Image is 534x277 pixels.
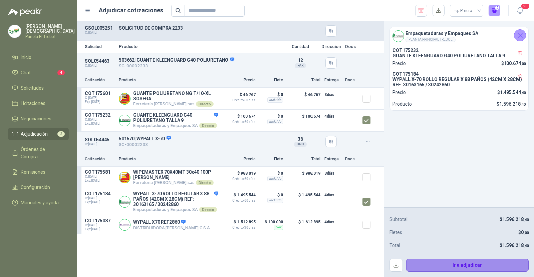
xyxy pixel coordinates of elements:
a: Configuración [8,181,69,194]
a: Inicio [8,51,69,64]
span: ,00 [524,231,529,235]
p: Entrega [324,77,341,83]
p: $ 100.674 [287,112,320,128]
p: $ 46.767 [287,91,320,107]
button: Cerrar [514,29,526,41]
p: Precio [392,89,406,96]
p: $ [497,89,526,96]
p: [PERSON_NAME] [DEMOGRAPHIC_DATA] [25,24,75,33]
span: 20 [521,3,530,9]
p: Fletes [389,229,402,236]
p: Empaquetaduras y Empaques SA [133,123,218,128]
button: 2 [489,5,501,17]
p: SOLICITUD DE COMPRA 2233 [119,25,280,31]
a: Licitaciones [8,97,69,110]
p: WYPALL X-70 ROLLO REGULAR X 88 PAÑOS (42CM X 28CM) REF: 30163165 / 30242860 [392,77,526,87]
p: SC-00002233 [119,142,280,148]
span: 1.596.218 [499,101,526,107]
span: Exp: [DATE] [85,227,115,231]
p: Docs [345,156,358,162]
span: Crédito 60 días [222,177,256,181]
p: $ 0 [260,112,283,120]
p: Ferretería [PERSON_NAME] sas [133,101,218,107]
span: 4 [57,70,65,75]
span: C: [DATE] [85,175,115,179]
p: Panela El Trébol [25,35,75,39]
a: Solicitudes [8,82,69,94]
span: Crédito 60 días [222,120,256,124]
a: Adjudicación2 [8,128,69,140]
img: Company Logo [119,172,130,183]
span: C: [DATE] [85,196,115,200]
p: $ [500,242,529,249]
span: Crédito 30 días [222,226,256,229]
p: COT175581 [85,169,115,175]
span: Remisiones [21,168,45,176]
p: $ 1.495.544 [222,191,256,202]
span: Exp: [DATE] [85,179,115,183]
p: $ 1.495.544 [287,191,320,212]
p: Producto [119,77,218,83]
div: UND [294,142,307,147]
span: C: [DATE] [85,96,115,100]
span: Configuración [21,184,50,191]
span: 12 [298,58,303,63]
p: WIPEMASTER 70X40MT 30x40 100P [PERSON_NAME] [133,169,218,180]
p: $ 1.512.895 [222,218,256,229]
p: Precio [222,77,256,83]
p: Dirección [321,44,341,49]
p: Total [389,242,400,249]
p: Ferretería [PERSON_NAME] sas [133,180,218,185]
a: Chat4 [8,66,69,79]
p: $ 100.000 [260,218,283,226]
a: Manuales y ayuda [8,196,69,209]
div: Incluido [267,119,283,124]
p: Producto [119,156,218,162]
p: Precio [392,60,406,67]
span: 1.596.218 [502,243,529,248]
p: Producto [119,44,280,49]
a: Negociaciones [8,112,69,125]
img: Company Logo [119,196,130,207]
p: COT175601 [85,91,115,96]
span: ,40 [524,244,529,248]
span: Crédito 60 días [222,99,256,102]
span: 1.596.218 [502,217,529,222]
p: GUANTE POLIURETANO NG T/10-XL SOSEGA [133,91,218,101]
span: Adjudicación [21,130,48,138]
span: 0 [521,230,529,235]
p: Flete [260,77,283,83]
p: Docs [345,77,358,83]
p: $ 0 [260,169,283,177]
span: Manuales y ayuda [21,199,59,206]
span: Exp: [DATE] [85,122,115,126]
p: C: [DATE] [85,142,115,146]
p: C: [DATE] [85,64,115,68]
h4: Empaquetaduras y Empaques SA [406,30,478,37]
div: Flex [274,225,283,230]
img: Company Logo [8,25,21,38]
span: Licitaciones [21,100,45,107]
span: Exp: [DATE] [85,200,115,204]
p: Subtotal [389,216,408,223]
p: Flete [260,156,283,162]
span: Crédito 60 días [222,199,256,202]
span: ,40 [521,102,526,107]
p: Entrega [324,156,341,162]
div: Directo [199,207,217,212]
p: COT175232 [85,112,115,118]
img: Company Logo [119,93,130,104]
p: 4 días [324,218,341,226]
div: Incluido [267,176,283,181]
p: $ 0 [260,191,283,199]
span: Chat [21,69,31,76]
span: Inicio [21,54,31,61]
p: SOL054463 [85,58,115,64]
p: $ 988.019 [222,169,256,181]
div: Incluido [267,198,283,203]
div: Directo [196,180,214,185]
button: 20 [514,5,526,17]
p: $ 988.019 [287,169,320,185]
span: C: [DATE] [85,118,115,122]
p: $ 1.612.895 [287,218,320,231]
